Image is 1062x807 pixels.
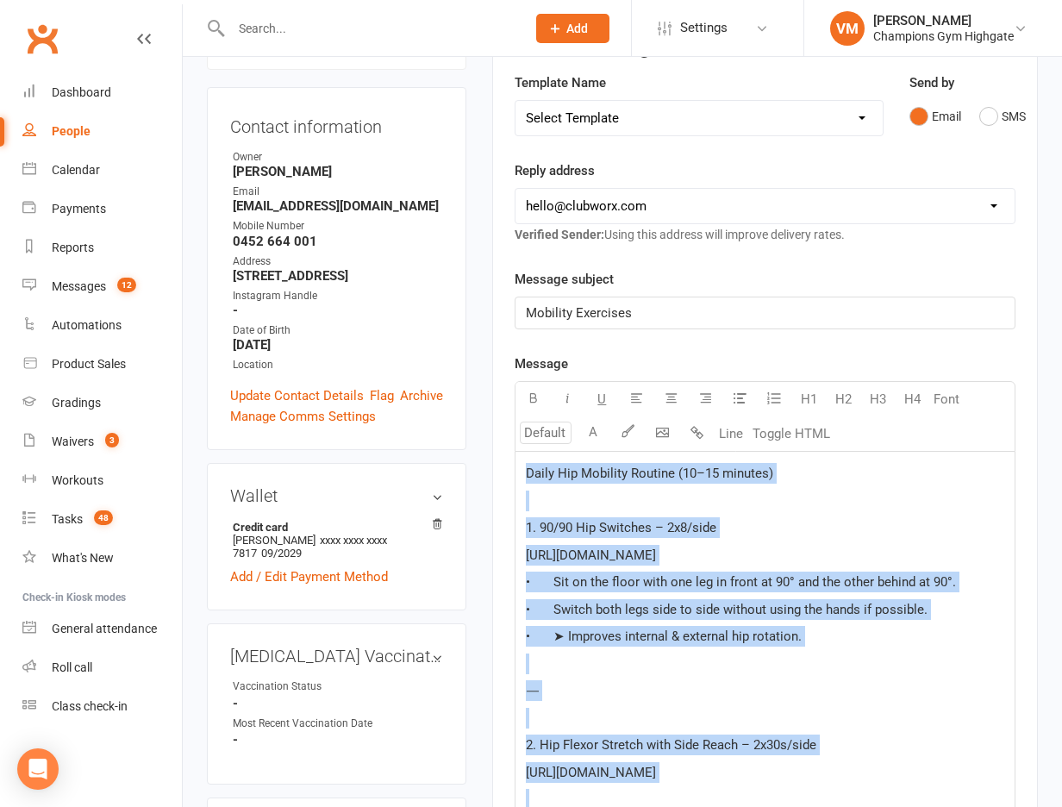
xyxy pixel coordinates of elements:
a: Archive [400,385,443,406]
div: Most Recent Vaccination Date [233,716,375,732]
button: H4 [895,382,929,416]
div: Location [233,357,443,373]
a: General attendance kiosk mode [22,610,182,648]
span: Mobility Exercises [526,305,632,321]
div: Product Sales [52,357,126,371]
a: Gradings [22,384,182,422]
a: Reports [22,228,182,267]
input: Search... [226,16,514,41]
label: Message subject [515,269,614,290]
span: 3 [105,433,119,447]
li: [PERSON_NAME] [230,518,443,562]
div: Waivers [52,435,94,448]
div: Email [233,184,443,200]
button: Line [714,416,748,451]
button: Font [929,382,964,416]
div: Workouts [52,473,103,487]
a: Class kiosk mode [22,687,182,726]
button: H3 [860,382,895,416]
div: Instagram Handle [233,288,443,304]
button: Email [909,100,961,133]
a: Workouts [22,461,182,500]
span: • Switch both legs side to side without using the hands if possible. [526,602,928,617]
div: Tasks [52,512,83,526]
div: Open Intercom Messenger [17,748,59,790]
a: Waivers 3 [22,422,182,461]
div: General attendance [52,622,157,635]
span: Daily Hip Mobility Routine (10–15 minutes) [526,466,773,481]
a: Calendar [22,151,182,190]
div: Mobile Number [233,218,443,235]
span: 12 [117,278,136,292]
a: Clubworx [21,17,64,60]
span: • Sit on the floor with one leg in front at 90° and the other behind at 90°. [526,574,956,590]
a: Automations [22,306,182,345]
div: Date of Birth [233,322,443,339]
div: Messages [52,279,106,293]
div: Vaccination Status [233,679,375,695]
a: Dashboard [22,73,182,112]
a: Add / Edit Payment Method [230,566,388,587]
button: U [584,382,619,416]
div: [PERSON_NAME] [873,13,1014,28]
a: Payments [22,190,182,228]
div: Roll call [52,660,92,674]
h3: [MEDICAL_DATA] Vaccination Status [230,647,443,666]
label: Reply address [515,160,595,181]
strong: [STREET_ADDRESS] [233,268,443,284]
strong: - [233,303,443,318]
a: Product Sales [22,345,182,384]
a: Roll call [22,648,182,687]
strong: - [233,732,443,748]
span: 48 [94,510,113,525]
div: Automations [52,318,122,332]
button: SMS [979,100,1026,133]
div: Dashboard [52,85,111,99]
a: Manage Comms Settings [230,406,376,427]
a: Flag [370,385,394,406]
label: Template Name [515,72,606,93]
button: H1 [791,382,826,416]
h3: New Message [515,32,1015,59]
span: Settings [680,9,728,47]
div: People [52,124,91,138]
button: Toggle HTML [748,416,834,451]
label: Message [515,353,568,374]
strong: [DATE] [233,337,443,353]
a: What's New [22,539,182,578]
a: People [22,112,182,151]
div: VM [830,11,865,46]
a: Update Contact Details [230,385,364,406]
button: H2 [826,382,860,416]
strong: [EMAIL_ADDRESS][DOMAIN_NAME] [233,198,443,214]
strong: Verified Sender: [515,228,604,241]
div: Owner [233,149,443,166]
strong: [PERSON_NAME] [233,164,443,179]
span: [URL][DOMAIN_NAME] [526,547,656,563]
div: Gradings [52,396,101,410]
span: Add [566,22,588,35]
div: Class check-in [52,699,128,713]
div: Champions Gym Highgate [873,28,1014,44]
span: 09/2029 [261,547,302,560]
span: xxxx xxxx xxxx 7817 [233,534,387,560]
a: Messages 12 [22,267,182,306]
h3: Contact information [230,110,443,136]
strong: 0452 664 001 [233,234,443,249]
input: Default [520,422,572,444]
div: Calendar [52,163,100,177]
span: 2. Hip Flexor Stretch with Side Reach – 2x30s/side [526,737,816,753]
a: Tasks 48 [22,500,182,539]
strong: - [233,696,443,711]
div: Address [233,253,443,270]
h3: Wallet [230,486,443,505]
label: Send by [909,72,954,93]
span: [URL][DOMAIN_NAME] [526,765,656,780]
button: A [576,416,610,451]
button: Add [536,14,609,43]
div: What's New [52,551,114,565]
span: U [597,391,606,407]
strong: Credit card [233,521,434,534]
span: 1. 90/90 Hip Switches – 2x8/side [526,520,716,535]
span: ⸻ [526,683,539,698]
